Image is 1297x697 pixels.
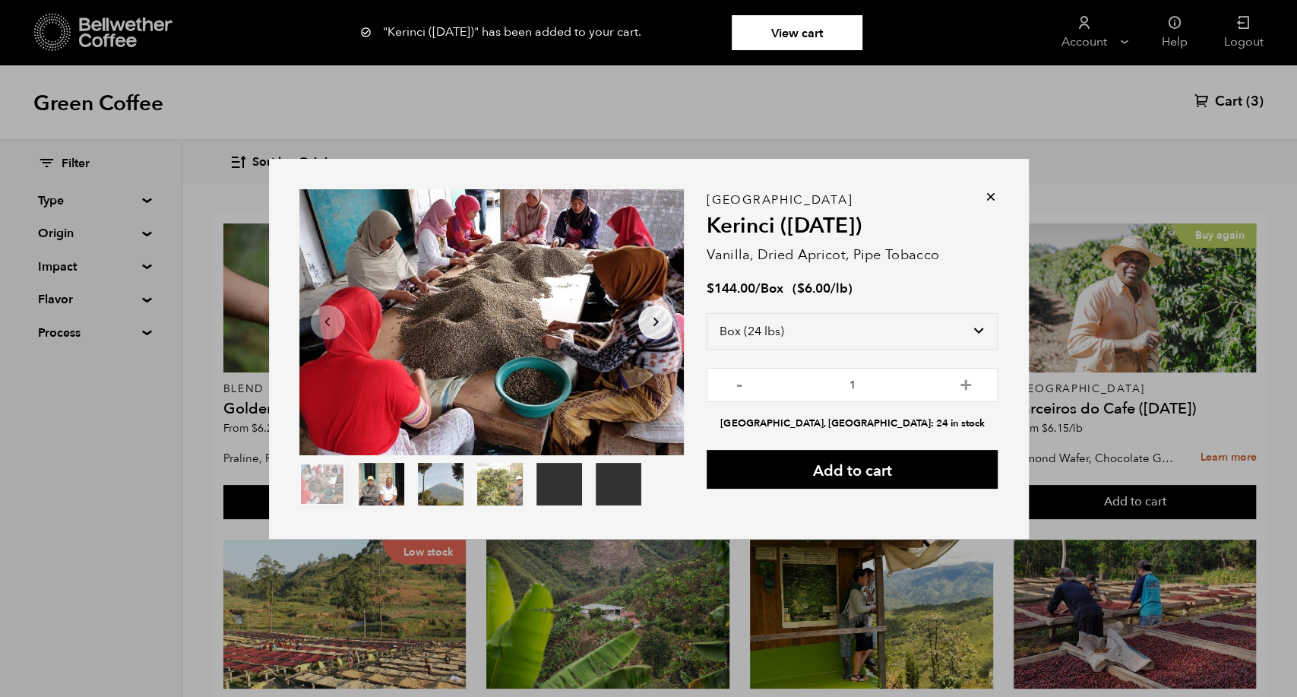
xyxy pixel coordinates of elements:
span: $ [707,280,714,297]
span: / [755,280,761,297]
button: + [956,375,975,391]
li: [GEOGRAPHIC_DATA], [GEOGRAPHIC_DATA]: 24 in stock [707,417,998,431]
span: /lb [830,280,848,297]
span: ( ) [792,280,853,297]
bdi: 6.00 [797,280,830,297]
video: Your browser does not support the video tag. [596,463,641,505]
h2: Kerinci ([DATE]) [707,214,998,239]
span: $ [797,280,805,297]
video: Your browser does not support the video tag. [536,463,582,505]
button: Add to cart [707,450,998,489]
span: Box [761,280,783,297]
button: - [729,375,748,391]
p: Vanilla, Dried Apricot, Pipe Tobacco [707,245,998,265]
bdi: 144.00 [707,280,755,297]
